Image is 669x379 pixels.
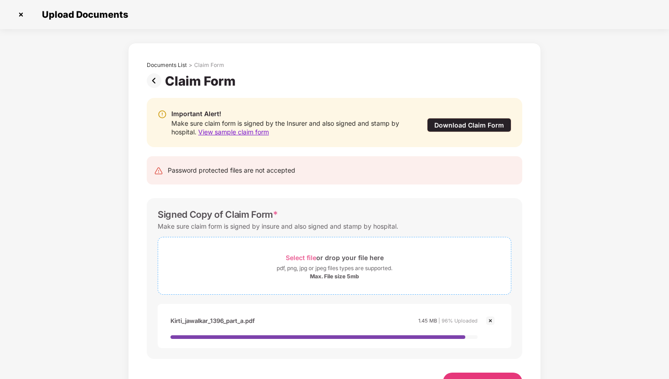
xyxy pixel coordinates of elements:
img: svg+xml;base64,PHN2ZyBpZD0iV2FybmluZ18tXzIweDIwIiBkYXRhLW5hbWU9Ildhcm5pbmcgLSAyMHgyMCIgeG1sbnM9Im... [158,110,167,119]
div: Make sure claim form is signed by insure and also signed and stamp by hospital. [158,220,398,232]
img: svg+xml;base64,PHN2ZyBpZD0iQ3Jvc3MtMjR4MjQiIHhtbG5zPSJodHRwOi8vd3d3LnczLm9yZy8yMDAwL3N2ZyIgd2lkdG... [485,315,496,326]
div: Download Claim Form [427,118,511,132]
div: Max. File size 5mb [310,273,359,280]
img: svg+xml;base64,PHN2ZyBpZD0iUHJldi0zMngzMiIgeG1sbnM9Imh0dHA6Ly93d3cudzMub3JnLzIwMDAvc3ZnIiB3aWR0aD... [147,73,165,88]
span: 1.45 MB [418,318,437,324]
div: Password protected files are not accepted [168,165,295,175]
div: Documents List [147,61,187,69]
span: | 96% Uploaded [438,318,478,324]
span: Select fileor drop your file herepdf, png, jpg or jpeg files types are supported.Max. File size 5mb [158,244,511,287]
div: Claim Form [165,73,239,89]
div: Signed Copy of Claim Form [158,209,278,220]
span: View sample claim form [198,128,269,136]
span: Select file [286,254,316,261]
div: Claim Form [194,61,224,69]
img: svg+xml;base64,PHN2ZyB4bWxucz0iaHR0cDovL3d3dy53My5vcmcvMjAwMC9zdmciIHdpZHRoPSIyNCIgaGVpZ2h0PSIyNC... [154,166,163,175]
span: Upload Documents [33,9,133,20]
div: or drop your file here [286,251,384,264]
div: pdf, png, jpg or jpeg files types are supported. [277,264,392,273]
div: Kirti_jawalkar_1396_part_a.pdf [170,313,255,328]
div: Make sure claim form is signed by the Insurer and also signed and stamp by hospital. [171,119,408,136]
img: svg+xml;base64,PHN2ZyBpZD0iQ3Jvc3MtMzJ4MzIiIHhtbG5zPSJodHRwOi8vd3d3LnczLm9yZy8yMDAwL3N2ZyIgd2lkdG... [14,7,28,22]
div: Important Alert! [171,109,408,119]
div: > [189,61,192,69]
